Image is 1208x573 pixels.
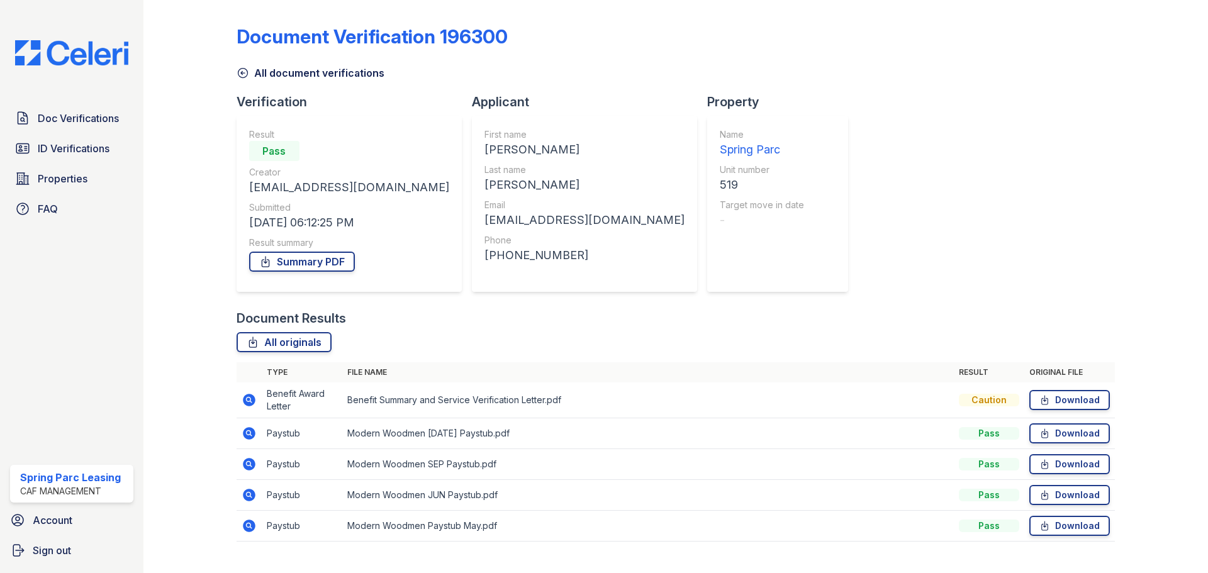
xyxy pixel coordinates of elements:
[249,141,299,161] div: Pass
[5,40,138,65] img: CE_Logo_Blue-a8612792a0a2168367f1c8372b55b34899dd931a85d93a1a3d3e32e68fde9ad4.png
[249,179,449,196] div: [EMAIL_ADDRESS][DOMAIN_NAME]
[342,449,954,480] td: Modern Woodmen SEP Paystub.pdf
[10,166,133,191] a: Properties
[342,362,954,382] th: File name
[262,480,342,511] td: Paystub
[262,449,342,480] td: Paystub
[249,214,449,231] div: [DATE] 06:12:25 PM
[10,196,133,221] a: FAQ
[1029,485,1110,505] a: Download
[38,111,119,126] span: Doc Verifications
[237,65,384,81] a: All document verifications
[33,513,72,528] span: Account
[10,136,133,161] a: ID Verifications
[954,362,1024,382] th: Result
[342,418,954,449] td: Modern Woodmen [DATE] Paystub.pdf
[720,164,804,176] div: Unit number
[720,199,804,211] div: Target move in date
[484,211,685,229] div: [EMAIL_ADDRESS][DOMAIN_NAME]
[484,234,685,247] div: Phone
[249,252,355,272] a: Summary PDF
[1029,516,1110,536] a: Download
[959,427,1019,440] div: Pass
[484,141,685,159] div: [PERSON_NAME]
[262,418,342,449] td: Paystub
[484,128,685,141] div: First name
[33,543,71,558] span: Sign out
[959,394,1019,406] div: Caution
[707,93,858,111] div: Property
[720,128,804,159] a: Name Spring Parc
[262,362,342,382] th: Type
[720,128,804,141] div: Name
[472,93,707,111] div: Applicant
[237,93,472,111] div: Verification
[5,538,138,563] a: Sign out
[720,176,804,194] div: 519
[249,166,449,179] div: Creator
[959,458,1019,470] div: Pass
[5,508,138,533] a: Account
[262,511,342,542] td: Paystub
[1029,454,1110,474] a: Download
[20,485,121,498] div: CAF Management
[1155,523,1195,560] iframe: chat widget
[484,176,685,194] div: [PERSON_NAME]
[342,511,954,542] td: Modern Woodmen Paystub May.pdf
[484,164,685,176] div: Last name
[10,106,133,131] a: Doc Verifications
[237,309,346,327] div: Document Results
[237,25,508,48] div: Document Verification 196300
[38,141,109,156] span: ID Verifications
[484,199,685,211] div: Email
[38,201,58,216] span: FAQ
[20,470,121,485] div: Spring Parc Leasing
[1024,362,1115,382] th: Original file
[249,201,449,214] div: Submitted
[484,247,685,264] div: [PHONE_NUMBER]
[249,236,449,249] div: Result summary
[959,489,1019,501] div: Pass
[38,171,87,186] span: Properties
[342,480,954,511] td: Modern Woodmen JUN Paystub.pdf
[237,332,332,352] a: All originals
[249,128,449,141] div: Result
[720,211,804,229] div: -
[959,520,1019,532] div: Pass
[262,382,342,418] td: Benefit Award Letter
[720,141,804,159] div: Spring Parc
[342,382,954,418] td: Benefit Summary and Service Verification Letter.pdf
[1029,390,1110,410] a: Download
[1029,423,1110,443] a: Download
